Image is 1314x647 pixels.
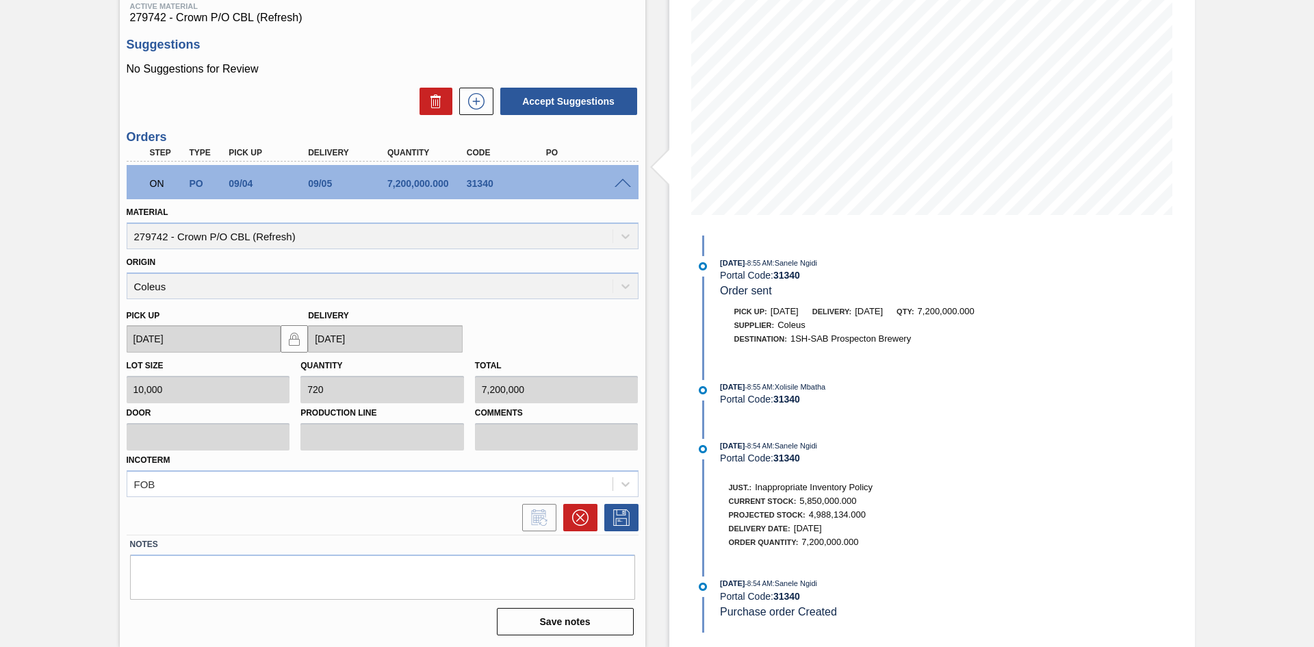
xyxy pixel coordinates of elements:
[308,311,349,320] label: Delivery
[300,403,464,423] label: Production Line
[745,442,773,450] span: - 8:54 AM
[745,580,773,587] span: - 8:54 AM
[720,606,837,618] span: Purchase order Created
[734,321,775,329] span: Supplier:
[720,579,745,587] span: [DATE]
[773,383,826,391] span: : Xolisile Mbatha
[384,178,473,189] div: 7,200,000.000
[720,442,745,450] span: [DATE]
[463,178,552,189] div: 31340
[720,259,745,267] span: [DATE]
[699,386,707,394] img: atual
[185,148,227,157] div: Type
[773,270,800,281] strong: 31340
[127,130,639,144] h3: Orders
[773,579,817,587] span: : Sanele Ngidi
[475,403,639,423] label: Comments
[729,511,806,519] span: Projected Stock:
[773,259,817,267] span: : Sanele Ngidi
[130,2,635,10] span: Active Material
[720,285,772,296] span: Order sent
[300,361,342,370] label: Quantity
[734,335,787,343] span: Destination:
[497,608,634,635] button: Save notes
[720,453,1045,464] div: Portal Code:
[543,148,632,157] div: PO
[130,535,635,555] label: Notes
[127,63,639,75] p: No Suggestions for Review
[699,583,707,591] img: atual
[127,325,281,353] input: mm/dd/yyyy
[281,325,308,353] button: locked
[127,257,156,267] label: Origin
[699,262,707,270] img: atual
[729,483,752,492] span: Just.:
[597,504,639,531] div: Save Order
[452,88,493,115] div: New suggestion
[773,394,800,405] strong: 31340
[799,496,856,506] span: 5,850,000.000
[500,88,637,115] button: Accept Suggestions
[809,509,866,520] span: 4,988,134.000
[146,168,188,199] div: Negotiating Order
[794,523,822,533] span: [DATE]
[225,178,314,189] div: 09/04/2025
[720,270,1045,281] div: Portal Code:
[773,591,800,602] strong: 31340
[777,320,805,330] span: Coleus
[127,207,168,217] label: Material
[130,12,635,24] span: 279742 - Crown P/O CBL (Refresh)
[918,306,975,316] span: 7,200,000.000
[305,148,394,157] div: Delivery
[755,482,873,492] span: Inappropriate Inventory Policy
[475,361,502,370] label: Total
[286,331,302,347] img: locked
[134,478,155,490] div: FOB
[384,148,473,157] div: Quantity
[801,537,858,547] span: 7,200,000.000
[146,148,188,157] div: Step
[127,403,290,423] label: Door
[771,306,799,316] span: [DATE]
[127,455,170,465] label: Incoterm
[515,504,556,531] div: Inform order change
[812,307,851,316] span: Delivery:
[729,497,797,505] span: Current Stock:
[734,307,767,316] span: Pick up:
[150,178,184,189] p: ON
[556,504,597,531] div: Cancel Order
[127,361,164,370] label: Lot size
[773,442,817,450] span: : Sanele Ngidi
[305,178,394,189] div: 09/05/2025
[127,311,160,320] label: Pick up
[790,333,911,344] span: 1SH-SAB Prospecton Brewery
[225,148,314,157] div: Pick up
[720,591,1045,602] div: Portal Code:
[720,383,745,391] span: [DATE]
[699,445,707,453] img: atual
[773,453,800,464] strong: 31340
[745,259,773,267] span: - 8:55 AM
[729,524,790,533] span: Delivery Date:
[185,178,227,189] div: Purchase order
[729,538,799,546] span: Order Quantity:
[897,307,914,316] span: Qty:
[720,394,1045,405] div: Portal Code:
[745,383,773,391] span: - 8:55 AM
[413,88,452,115] div: Delete Suggestions
[127,38,639,52] h3: Suggestions
[308,325,463,353] input: mm/dd/yyyy
[463,148,552,157] div: Code
[493,86,639,116] div: Accept Suggestions
[855,306,883,316] span: [DATE]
